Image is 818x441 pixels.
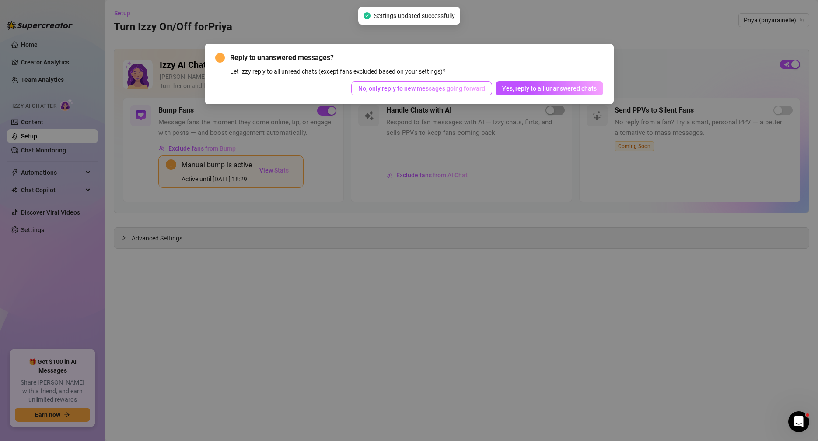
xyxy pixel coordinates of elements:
[364,12,371,19] span: check-circle
[358,85,485,92] span: No, only reply to new messages going forward
[351,81,492,95] button: No, only reply to new messages going forward
[374,11,455,21] span: Settings updated successfully
[215,53,225,63] span: exclamation-circle
[230,53,603,63] span: Reply to unanswered messages?
[230,67,603,76] div: Let Izzy reply to all unread chats (except fans excluded based on your settings)?
[502,85,597,92] span: Yes, reply to all unanswered chats
[496,81,603,95] button: Yes, reply to all unanswered chats
[788,411,809,432] iframe: Intercom live chat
